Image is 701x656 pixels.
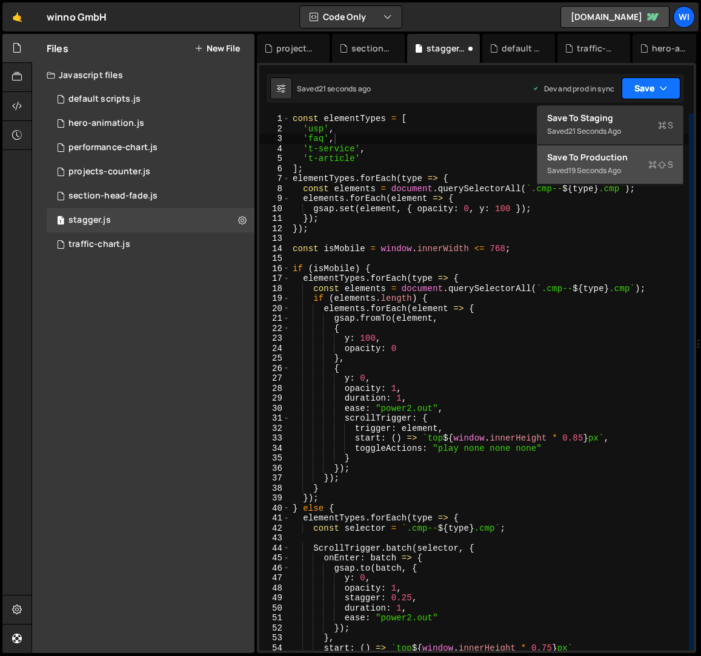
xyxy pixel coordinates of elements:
div: 50 [259,603,290,614]
div: 47 [259,573,290,583]
div: 26 [259,364,290,374]
div: 18 [259,284,290,294]
div: 28 [259,384,290,394]
span: S [648,159,673,171]
div: section-head-fade.js [351,42,390,54]
div: 12 [259,224,290,234]
div: 11 [259,214,290,224]
div: projects-counter.js [276,42,315,54]
button: Save to StagingS Saved21 seconds ago [537,106,683,145]
div: projects-counter.js [68,166,150,177]
div: Saved [297,84,371,94]
div: 44 [259,543,290,554]
div: 17342/48268.js [47,208,254,232]
div: 15 [259,254,290,264]
div: stagger.js [68,215,111,226]
div: traffic-chart.js [577,42,616,54]
div: 16 [259,264,290,274]
div: 17342/48267.js [47,87,254,111]
div: 17342/48299.js [47,184,254,208]
div: 22 [259,324,290,334]
div: 13 [259,234,290,244]
div: hero-animation.js [652,42,691,54]
div: 14 [259,244,290,254]
div: Saved [547,163,673,178]
div: Javascript files [32,63,254,87]
div: 3 [259,134,290,144]
div: 24 [259,344,290,354]
div: 4 [259,144,290,154]
div: 27 [259,373,290,384]
div: 19 seconds ago [568,165,621,175]
div: 7 [259,174,290,184]
div: 46 [259,563,290,574]
div: Save to Staging [547,112,673,124]
div: 35 [259,453,290,464]
div: 42 [259,523,290,534]
div: 31 [259,413,290,424]
div: performance-chart.js [68,142,158,153]
div: 6 [259,164,290,174]
div: 17342/48247.js [47,232,254,257]
div: default scripts.js [502,42,540,54]
div: 20 [259,304,290,314]
a: [DOMAIN_NAME] [560,6,669,28]
div: 21 seconds ago [568,126,621,136]
div: 40 [259,503,290,514]
div: 17342/48395.js [47,160,254,184]
div: default scripts.js [68,94,141,105]
div: traffic-chart.js [68,239,130,250]
h2: Files [47,42,68,55]
div: 45 [259,553,290,563]
div: 39 [259,493,290,503]
div: 21 [259,313,290,324]
button: Code Only [300,6,402,28]
div: 19 [259,294,290,304]
div: 34 [259,444,290,454]
a: wi [673,6,695,28]
div: 30 [259,404,290,414]
div: stagger.js [427,42,465,54]
div: 25 [259,353,290,364]
div: 33 [259,433,290,444]
div: 17 [259,274,290,284]
div: 23 [259,333,290,344]
div: 52 [259,623,290,634]
div: 10 [259,204,290,214]
span: 1 [57,217,64,226]
div: 21 seconds ago [319,84,371,94]
div: 36 [259,464,290,474]
div: 51 [259,613,290,623]
div: Save to Production [547,151,673,163]
div: winno GmbH [47,10,107,24]
button: Save to ProductionS Saved19 seconds ago [537,145,683,185]
span: S [658,119,673,131]
div: section-head-fade.js [68,191,158,202]
div: 54 [259,643,290,654]
div: 32 [259,424,290,434]
div: 8 [259,184,290,194]
div: 48 [259,583,290,594]
div: 17342/48164.js [47,136,254,160]
div: 5 [259,154,290,164]
div: 9 [259,194,290,204]
div: Saved [547,124,673,139]
div: 43 [259,533,290,543]
div: hero-animation.js [68,118,144,129]
button: Save [622,77,680,99]
button: New File [194,44,240,53]
div: 49 [259,593,290,603]
div: 38 [259,484,290,494]
div: 41 [259,513,290,523]
div: 37 [259,473,290,484]
div: 53 [259,633,290,643]
div: Dev and prod in sync [532,84,614,94]
div: 17342/48215.js [47,111,254,136]
div: 2 [259,124,290,134]
div: 29 [259,393,290,404]
a: 🤙 [2,2,32,31]
div: 1 [259,114,290,124]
